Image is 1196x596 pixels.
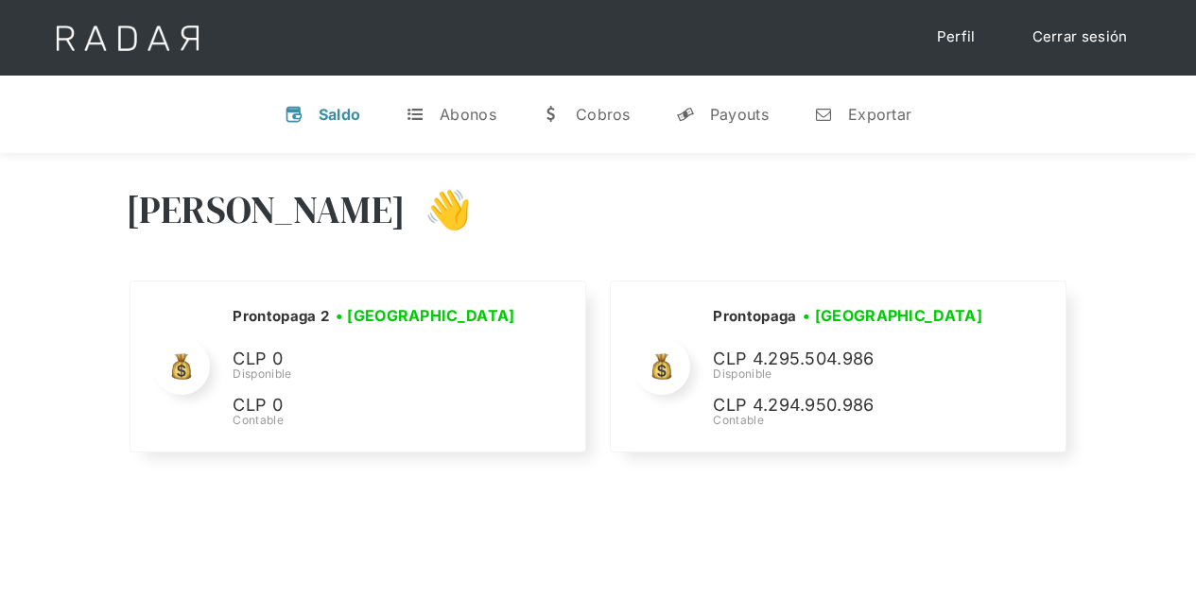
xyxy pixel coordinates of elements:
p: CLP 0 [233,392,516,419]
h3: • [GEOGRAPHIC_DATA] [336,304,515,327]
div: t [406,105,425,124]
div: Cobros [576,105,631,124]
div: Payouts [710,105,769,124]
a: Perfil [918,19,995,56]
div: v [285,105,303,124]
div: Disponible [233,366,521,383]
div: Contable [233,412,521,429]
p: CLP 0 [233,346,516,373]
h2: Prontopaga [713,307,796,326]
div: y [676,105,695,124]
div: w [542,105,561,124]
div: Saldo [319,105,361,124]
div: Exportar [848,105,911,124]
h3: 👋 [406,186,472,233]
p: CLP 4.294.950.986 [713,392,997,419]
div: Abonos [440,105,496,124]
div: Contable [713,412,997,429]
div: Disponible [713,366,997,383]
h3: • [GEOGRAPHIC_DATA] [803,304,982,327]
p: CLP 4.295.504.986 [713,346,997,373]
h3: [PERSON_NAME] [126,186,407,233]
h2: Prontopaga 2 [233,307,329,326]
div: n [814,105,833,124]
a: Cerrar sesión [1014,19,1147,56]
